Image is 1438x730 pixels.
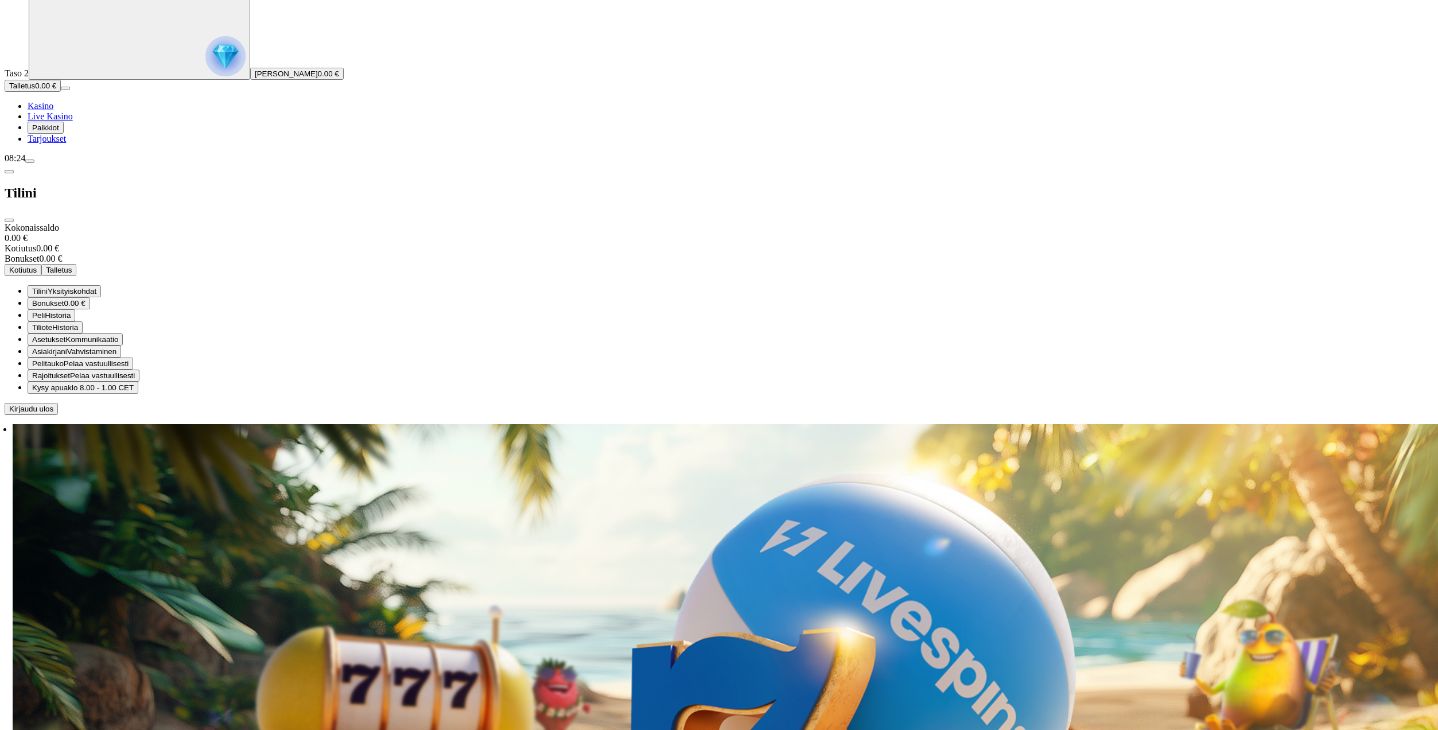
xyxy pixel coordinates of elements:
[41,264,76,276] button: Talletus
[28,345,121,358] button: document iconAsiakirjaniVahvistaminen
[5,254,1433,264] div: 0.00 €
[5,254,39,263] span: Bonukset
[66,335,119,344] span: Kommunikaatio
[32,287,48,296] span: Tilini
[28,122,64,134] button: reward iconPalkkiot
[28,333,123,345] button: toggle iconAsetuksetKommunikaatio
[25,160,34,163] button: menu
[5,233,1433,243] div: 0.00 €
[28,297,90,309] button: smiley iconBonukset0.00 €
[32,371,70,380] span: Rajoitukset
[5,223,1433,243] div: Kokonaissaldo
[28,358,133,370] button: clock iconPelitaukoPelaa vastuullisesti
[48,287,96,296] span: Yksityiskohdat
[32,335,66,344] span: Asetukset
[5,153,25,163] span: 08:24
[5,68,29,78] span: Taso 2
[32,311,45,320] span: Peli
[46,266,72,274] span: Talletus
[28,111,73,121] a: poker-chip iconLive Kasino
[64,299,85,308] span: 0.00 €
[52,323,78,332] span: Historia
[67,347,116,356] span: Vahvistaminen
[70,371,135,380] span: Pelaa vastuullisesti
[5,219,14,222] button: close
[32,347,67,356] span: Asiakirjani
[28,321,83,333] button: transactions iconTilioteHistoria
[5,170,14,173] button: chevron-left icon
[9,405,53,413] span: Kirjaudu ulos
[5,80,61,92] button: Talletusplus icon0.00 €
[32,359,64,368] span: Pelitauko
[28,134,66,143] span: Tarjoukset
[9,81,35,90] span: Talletus
[28,101,53,111] span: Kasino
[28,134,66,143] a: gift-inverted iconTarjoukset
[250,68,344,80] button: [PERSON_NAME]0.00 €
[205,36,246,76] img: reward progress
[32,299,64,308] span: Bonukset
[28,309,75,321] button: history iconPeliHistoria
[28,285,101,297] button: user-circle iconTiliniYksityiskohdat
[255,69,318,78] span: [PERSON_NAME]
[32,383,68,392] span: Kysy apua
[32,323,52,332] span: Tiliote
[64,359,129,368] span: Pelaa vastuullisesti
[28,370,139,382] button: limits iconRajoituksetPelaa vastuullisesti
[9,266,37,274] span: Kotiutus
[5,243,1433,254] div: 0.00 €
[28,382,138,394] button: headphones iconKysy apuaklo 8.00 - 1.00 CET
[318,69,339,78] span: 0.00 €
[61,87,70,90] button: menu
[5,243,36,253] span: Kotiutus
[32,123,59,132] span: Palkkiot
[5,185,1433,201] h2: Tilini
[68,383,134,392] span: klo 8.00 - 1.00 CET
[5,403,58,415] button: Kirjaudu ulos
[35,81,56,90] span: 0.00 €
[45,311,71,320] span: Historia
[28,101,53,111] a: diamond iconKasino
[5,264,41,276] button: Kotiutus
[28,111,73,121] span: Live Kasino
